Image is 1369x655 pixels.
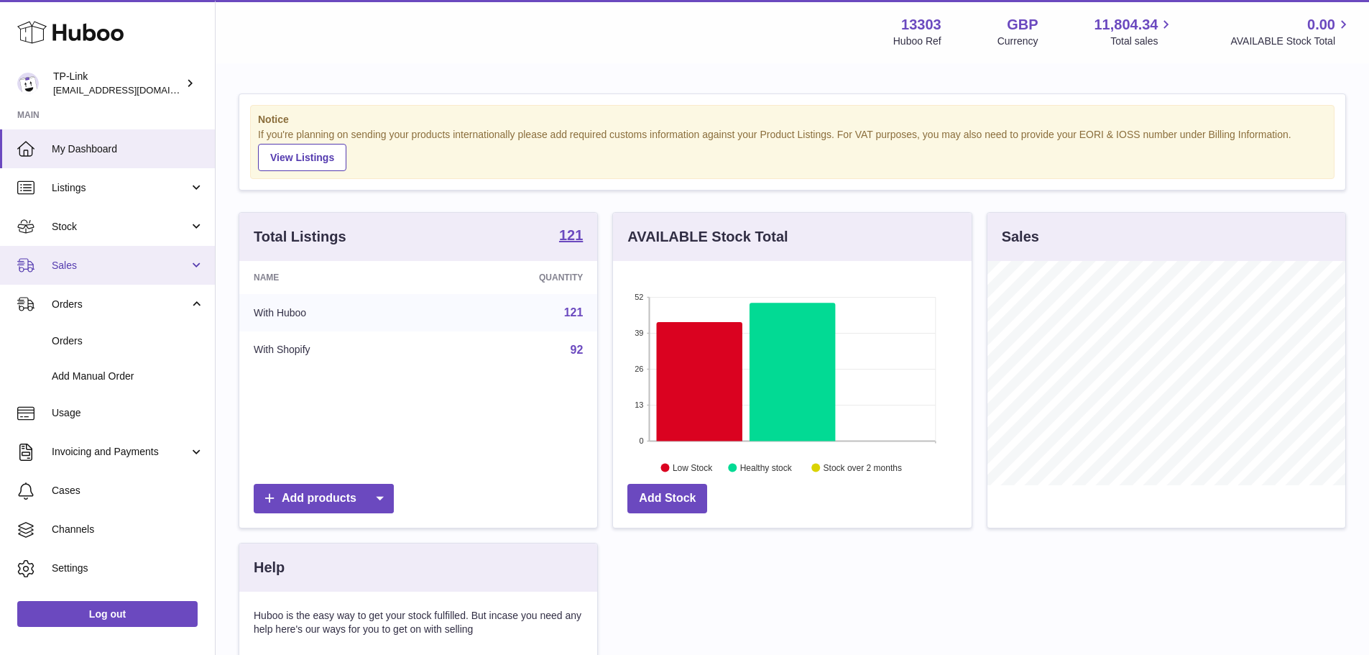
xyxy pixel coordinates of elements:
text: Low Stock [673,462,713,472]
a: Add products [254,484,394,513]
text: 39 [635,329,644,337]
span: My Dashboard [52,142,204,156]
a: 92 [571,344,584,356]
th: Quantity [433,261,598,294]
a: 0.00 AVAILABLE Stock Total [1230,15,1352,48]
td: With Shopify [239,331,433,369]
img: internalAdmin-13303@internal.huboo.com [17,73,39,94]
span: Usage [52,406,204,420]
text: Healthy stock [740,462,793,472]
a: Add Stock [627,484,707,513]
a: 121 [564,306,584,319]
span: AVAILABLE Stock Total [1230,35,1352,48]
span: Add Manual Order [52,370,204,383]
strong: 13303 [901,15,941,35]
span: Orders [52,334,204,348]
div: Huboo Ref [893,35,941,48]
span: Invoicing and Payments [52,445,189,459]
text: 52 [635,293,644,301]
text: 13 [635,400,644,409]
a: 11,804.34 Total sales [1094,15,1174,48]
span: 0.00 [1307,15,1335,35]
span: Cases [52,484,204,498]
div: If you're planning on sending your products internationally please add required customs informati... [258,128,1327,171]
strong: Notice [258,113,1327,127]
h3: Help [254,558,285,577]
h3: AVAILABLE Stock Total [627,227,788,247]
div: Currency [997,35,1038,48]
text: Stock over 2 months [824,462,902,472]
a: View Listings [258,144,346,171]
strong: 121 [559,228,583,242]
h3: Sales [1002,227,1039,247]
span: Total sales [1110,35,1174,48]
text: 0 [640,436,644,445]
div: TP-Link [53,70,183,97]
a: Log out [17,601,198,627]
span: Listings [52,181,189,195]
th: Name [239,261,433,294]
span: Orders [52,298,189,311]
p: Huboo is the easy way to get your stock fulfilled. But incase you need any help here's our ways f... [254,609,583,636]
span: Stock [52,220,189,234]
strong: GBP [1007,15,1038,35]
h3: Total Listings [254,227,346,247]
span: Settings [52,562,204,575]
span: Sales [52,259,189,272]
a: 121 [559,228,583,245]
text: 26 [635,365,644,373]
span: Channels [52,523,204,536]
span: [EMAIL_ADDRESS][DOMAIN_NAME] [53,84,211,96]
span: 11,804.34 [1094,15,1158,35]
td: With Huboo [239,294,433,331]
